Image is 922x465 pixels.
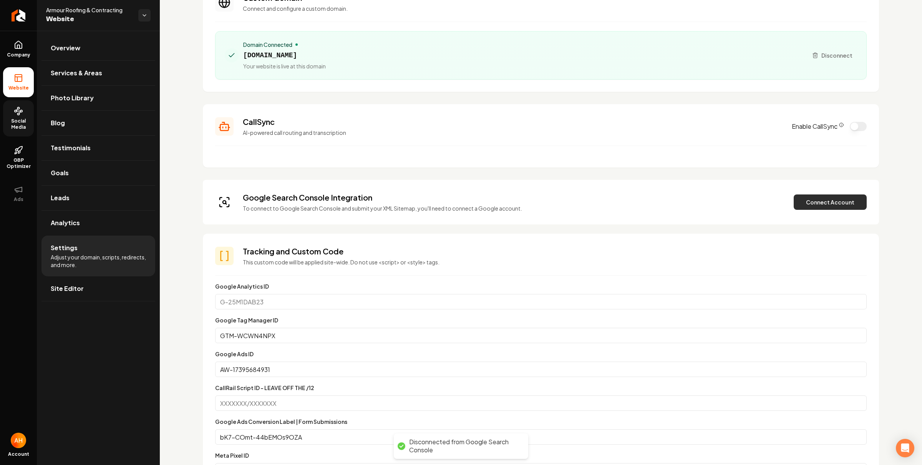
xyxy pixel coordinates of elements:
a: Goals [41,161,155,185]
span: Leads [51,193,70,203]
span: Armour Roofing & Contracting [46,6,132,14]
span: Disconnect [821,51,852,60]
span: Analytics [51,218,80,228]
a: Leads [41,186,155,210]
label: Meta Pixel ID [215,452,249,459]
label: Google Tag Manager ID [215,317,278,324]
img: Anthony Hurgoi [11,433,26,448]
p: To connect to Google Search Console and submit your XML Sitemap, you'll need to connect a Google ... [243,204,522,212]
a: Analytics [41,211,155,235]
span: GBP Optimizer [3,157,34,169]
a: Services & Areas [41,61,155,85]
a: Blog [41,111,155,135]
label: Google Analytics ID [215,283,269,290]
span: Blog [51,118,65,128]
span: Adjust your domain, scripts, redirects, and more. [51,253,146,269]
span: [DOMAIN_NAME] [243,50,326,61]
a: Photo Library [41,86,155,110]
a: Testimonials [41,136,155,160]
label: Google Ads Conversion Label | Form Submissions [215,418,347,425]
button: Connect Account [794,194,867,210]
a: Site Editor [41,276,155,301]
label: Google Ads ID [215,350,254,357]
p: This custom code will be applied site-wide. Do not use <script> or <style> tags. [243,258,867,266]
input: AW-1234567890 [215,362,867,377]
span: Company [4,52,33,58]
input: G-25M1DAB23 [215,294,867,309]
h3: CallSync [243,116,783,127]
h3: Tracking and Custom Code [243,246,867,257]
p: Connect and configure a custom domain. [243,5,867,12]
a: Social Media [3,100,34,136]
span: Website [46,14,132,25]
div: Disconnected from Google Search Console [409,438,521,454]
span: Domain Connected [243,41,292,48]
span: Testimonials [51,143,91,153]
h3: Google Search Console Integration [243,192,522,203]
span: Site Editor [51,284,84,293]
span: Your website is live at this domain [243,62,326,70]
button: Open user button [11,433,26,448]
a: GBP Optimizer [3,139,34,176]
span: Overview [51,43,80,53]
a: Company [3,34,34,64]
label: Enable CallSync [792,122,844,131]
img: Rebolt Logo [12,9,26,22]
span: Ads [11,196,27,203]
p: AI-powered call routing and transcription [243,129,783,136]
span: Account [8,451,29,457]
span: Website [5,85,32,91]
span: Goals [51,168,69,178]
span: Social Media [3,118,34,130]
input: XXXXXXX/XXXXXXX [215,395,867,411]
span: Services & Areas [51,68,102,78]
span: Photo Library [51,93,94,103]
span: Settings [51,243,78,252]
input: GTM-5Z83D92K [215,328,867,343]
input: ABCD1234 [215,429,867,445]
button: Ads [3,179,34,209]
a: Overview [41,36,155,60]
label: CallRail Script ID - LEAVE OFF THE /12 [215,384,314,391]
button: Disconnect [808,48,857,62]
div: Open Intercom Messenger [896,439,914,457]
button: CallSync Info [839,123,844,127]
